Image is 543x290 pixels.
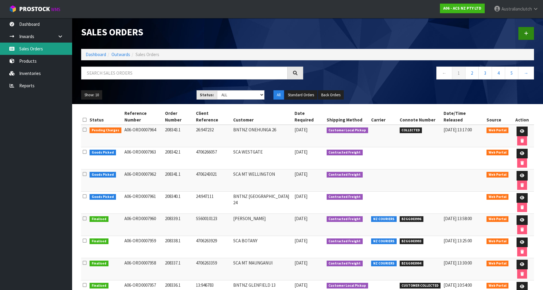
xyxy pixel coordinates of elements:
[294,171,307,177] span: [DATE]
[163,258,195,280] td: 208337.1
[194,214,231,236] td: S560010123
[86,52,106,57] a: Dashboard
[81,67,288,79] input: Search sales orders
[327,216,363,222] span: Contracted Freight
[136,52,159,57] span: Sales Orders
[123,125,163,147] td: A06-ORD0007964
[443,6,481,11] strong: A06 - ACS NZ PTY LTD
[294,216,307,221] span: [DATE]
[487,150,509,156] span: Web Portal
[371,238,397,244] span: NZ COURIERS
[478,67,492,79] a: 3
[194,192,231,214] td: 24:947111
[518,67,534,79] a: →
[327,150,363,156] span: Contracted Freight
[371,261,397,267] span: NZ COURIERS
[232,125,293,147] td: BNTNZ ONEHUNGA 26
[487,238,509,244] span: Web Portal
[400,216,424,222] span: BZGG003996
[90,127,121,133] span: Pending Charges
[163,236,195,258] td: 208338.1
[294,260,307,266] span: [DATE]
[90,283,108,289] span: Finalised
[294,238,307,244] span: [DATE]
[163,147,195,169] td: 208342.1
[232,258,293,280] td: SCA MT MAUNGANUI
[487,194,509,200] span: Web Portal
[81,27,303,37] h1: Sales Orders
[123,192,163,214] td: A06-ORD0007961
[371,216,397,222] span: NZ COURIERS
[327,194,363,200] span: Contracted Freight
[232,236,293,258] td: SCA BOTANY
[81,90,102,100] button: Show: 10
[370,109,398,125] th: Carrier
[294,193,307,199] span: [DATE]
[327,283,368,289] span: Customer Local Pickup
[123,258,163,280] td: A06-ORD0007958
[452,67,465,79] a: 1
[327,127,368,133] span: Customer Local Pickup
[163,192,195,214] td: 208340.1
[294,127,307,133] span: [DATE]
[285,90,317,100] button: Standard Orders
[232,192,293,214] td: BNTNZ [GEOGRAPHIC_DATA] 24
[123,169,163,192] td: A06-ORD0007962
[273,90,284,100] button: All
[294,282,307,288] span: [DATE]
[400,238,424,244] span: BZGG003993
[293,109,325,125] th: Date Required
[485,109,510,125] th: Source
[51,7,60,12] small: WMS
[194,147,231,169] td: 4706266057
[90,172,116,178] span: Goods Picked
[400,127,422,133] span: COLLECTED
[194,258,231,280] td: 4706263359
[510,109,534,125] th: Action
[123,214,163,236] td: A06-ORD0007960
[9,5,17,13] img: cube-alt.png
[123,236,163,258] td: A06-ORD0007959
[444,216,472,221] span: [DATE] 13:58:00
[487,261,509,267] span: Web Portal
[194,109,231,125] th: Client Reference
[400,261,424,267] span: BZGG003994
[444,238,472,244] span: [DATE] 13:25:00
[19,5,50,13] span: ProStock
[111,52,130,57] a: Outwards
[194,169,231,192] td: 4706243021
[442,109,485,125] th: Date/Time Released
[327,238,363,244] span: Contracted Freight
[294,149,307,155] span: [DATE]
[327,172,363,178] span: Contracted Freight
[444,260,472,266] span: [DATE] 13:30:00
[502,6,532,12] span: Australianclutch
[123,147,163,169] td: A06-ORD0007963
[90,261,108,267] span: Finalised
[325,109,370,125] th: Shipping Method
[194,236,231,258] td: 4706263929
[505,67,518,79] a: 5
[232,169,293,192] td: SCA MT WELLINGTON
[444,127,472,133] span: [DATE] 13:17:00
[90,150,116,156] span: Goods Picked
[232,109,293,125] th: Customer
[318,90,344,100] button: Back Orders
[436,67,452,79] a: ←
[444,282,472,288] span: [DATE] 10:54:00
[90,238,108,244] span: Finalised
[163,214,195,236] td: 208339.1
[400,283,441,289] span: CUSTOMER COLLECTED
[200,92,214,97] strong: Status:
[487,127,509,133] span: Web Portal
[465,67,479,79] a: 2
[232,214,293,236] td: [PERSON_NAME]
[312,67,534,81] nav: Page navigation
[88,109,123,125] th: Status
[123,109,163,125] th: Reference Number
[163,125,195,147] td: 208343.1
[163,109,195,125] th: Order Number
[90,216,108,222] span: Finalised
[327,261,363,267] span: Contracted Freight
[163,169,195,192] td: 208341.1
